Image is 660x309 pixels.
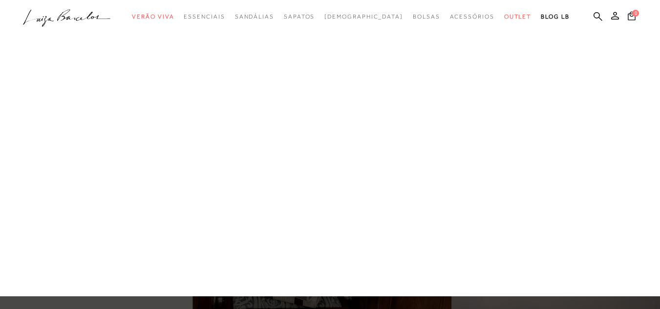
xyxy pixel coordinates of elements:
[284,13,315,20] span: Sapatos
[184,13,225,20] span: Essenciais
[324,8,403,26] a: noSubCategoriesText
[413,8,440,26] a: categoryNavScreenReaderText
[132,13,174,20] span: Verão Viva
[184,8,225,26] a: categoryNavScreenReaderText
[413,13,440,20] span: Bolsas
[324,13,403,20] span: [DEMOGRAPHIC_DATA]
[625,11,639,24] button: 0
[132,8,174,26] a: categoryNavScreenReaderText
[235,8,274,26] a: categoryNavScreenReaderText
[632,10,639,17] span: 0
[450,13,494,20] span: Acessórios
[450,8,494,26] a: categoryNavScreenReaderText
[541,8,569,26] a: BLOG LB
[504,8,532,26] a: categoryNavScreenReaderText
[235,13,274,20] span: Sandálias
[284,8,315,26] a: categoryNavScreenReaderText
[504,13,532,20] span: Outlet
[541,13,569,20] span: BLOG LB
